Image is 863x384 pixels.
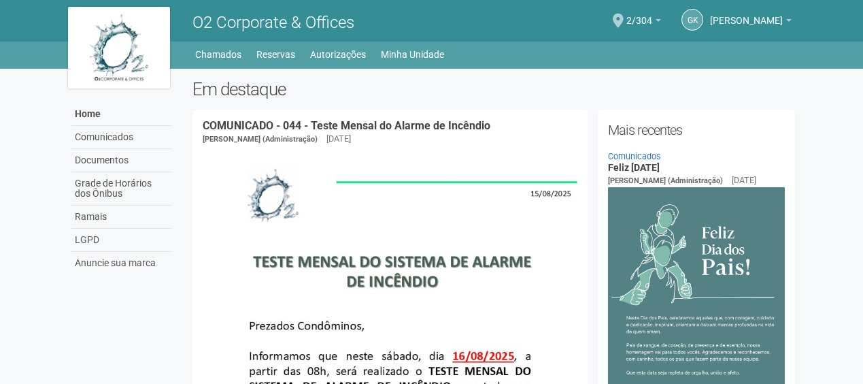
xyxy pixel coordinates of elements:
[710,17,792,28] a: [PERSON_NAME]
[381,45,444,64] a: Minha Unidade
[608,151,661,161] a: Comunicados
[71,229,172,252] a: LGPD
[710,2,783,26] span: Gleice Kelly
[71,149,172,172] a: Documentos
[192,13,354,32] span: O2 Corporate & Offices
[608,176,723,185] span: [PERSON_NAME] (Administração)
[203,119,490,132] a: COMUNICADO - 044 - Teste Mensal do Alarme de Incêndio
[681,9,703,31] a: GK
[608,162,660,173] a: Feliz [DATE]
[608,120,785,140] h2: Mais recentes
[68,7,170,89] img: logo.jpg
[310,45,366,64] a: Autorizações
[326,133,351,145] div: [DATE]
[71,252,172,274] a: Anuncie sua marca
[626,2,652,26] span: 2/304
[256,45,295,64] a: Reservas
[203,135,318,144] span: [PERSON_NAME] (Administração)
[71,206,172,229] a: Ramais
[626,17,661,28] a: 2/304
[71,103,172,126] a: Home
[195,45,241,64] a: Chamados
[71,126,172,149] a: Comunicados
[71,172,172,206] a: Grade de Horários dos Ônibus
[192,79,796,99] h2: Em destaque
[732,174,756,187] div: [DATE]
